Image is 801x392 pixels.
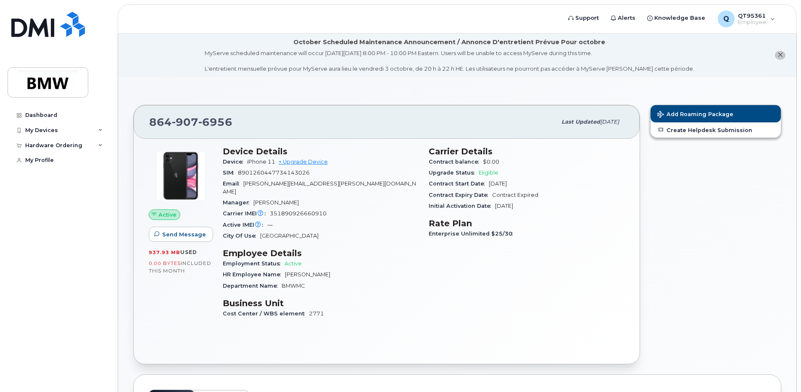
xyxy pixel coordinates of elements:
button: Send Message [149,227,213,242]
span: [PERSON_NAME] [253,199,299,206]
span: BMWMC [282,283,305,289]
span: 907 [172,116,198,128]
span: Department Name [223,283,282,289]
span: HR Employee Name [223,271,285,278]
span: Enterprise Unlimited $25/30 [429,230,517,237]
span: Active [158,211,177,219]
div: October Scheduled Maintenance Announcement / Annonce D'entretient Prévue Pour octobre [293,38,605,47]
span: Email [223,180,243,187]
button: close notification [775,51,785,60]
h3: Rate Plan [429,218,624,228]
span: 8901260447734143026 [238,170,310,176]
button: Add Roaming Package [651,105,781,122]
span: [DATE] [600,119,619,125]
span: Add Roaming Package [657,111,733,119]
span: Active [285,260,302,267]
iframe: Messenger Launcher [764,355,795,386]
span: Last updated [561,119,600,125]
div: MyServe scheduled maintenance will occur [DATE][DATE] 8:00 PM - 10:00 PM Eastern. Users will be u... [205,49,694,73]
span: Device [223,159,247,165]
span: 351890926660910 [270,210,327,217]
span: 864 [149,116,232,128]
h3: Carrier Details [429,146,624,156]
h3: Device Details [223,146,419,156]
span: Upgrade Status [429,170,479,176]
span: [PERSON_NAME] [285,271,330,278]
h3: Employee Details [223,248,419,258]
span: [DATE] [495,203,513,209]
a: + Upgrade Device [279,159,328,165]
span: $0.00 [483,159,499,165]
span: Carrier IMEI [223,210,270,217]
span: Active IMEI [223,222,267,228]
span: Cost Center / WBS element [223,310,309,317]
span: Initial Activation Date [429,203,495,209]
img: iPhone_11.jpg [155,151,206,201]
span: 937.93 MB [149,249,180,255]
span: Employment Status [223,260,285,267]
span: iPhone 11 [247,159,275,165]
span: City Of Use [223,233,260,239]
span: included this month [149,260,211,274]
span: Contract balance [429,159,483,165]
span: 0.00 Bytes [149,260,181,266]
span: [PERSON_NAME][EMAIL_ADDRESS][PERSON_NAME][DOMAIN_NAME] [223,180,416,194]
span: Manager [223,199,253,206]
span: used [180,249,197,255]
span: Contract Expiry Date [429,192,492,198]
span: Send Message [162,230,206,238]
span: — [267,222,273,228]
h3: Business Unit [223,298,419,308]
span: 6956 [198,116,232,128]
span: Contract Start Date [429,180,489,187]
span: [GEOGRAPHIC_DATA] [260,233,319,239]
span: Contract Expired [492,192,538,198]
span: SIM [223,170,238,176]
a: Create Helpdesk Submission [651,122,781,138]
span: 2771 [309,310,324,317]
span: [DATE] [489,180,507,187]
span: Eligible [479,170,498,176]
